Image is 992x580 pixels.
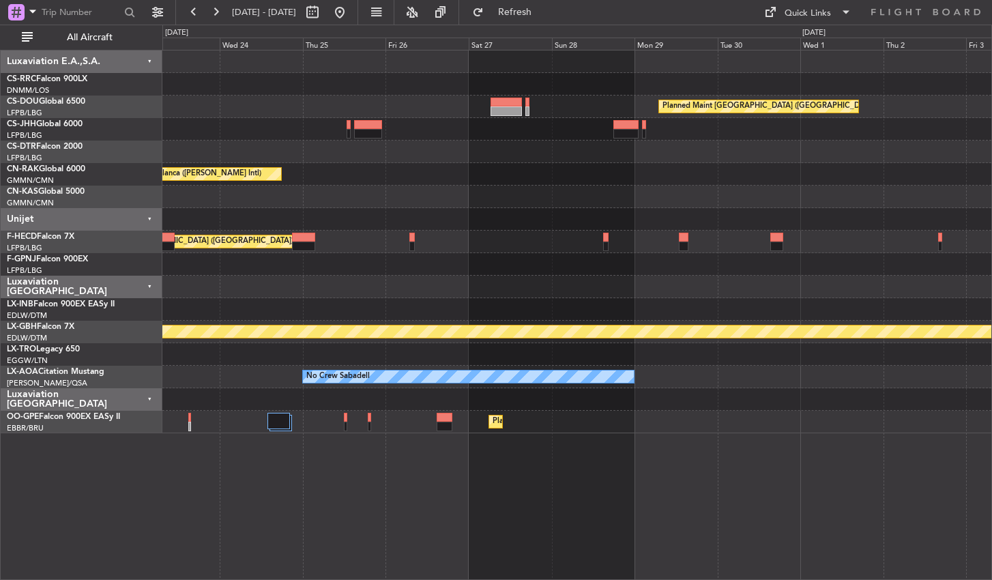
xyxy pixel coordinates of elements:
[493,411,740,432] div: Planned Maint [GEOGRAPHIC_DATA] ([GEOGRAPHIC_DATA] National)
[35,33,144,42] span: All Aircraft
[7,345,36,353] span: LX-TRO
[7,198,54,208] a: GMMN/CMN
[7,310,47,321] a: EDLW/DTM
[785,7,831,20] div: Quick Links
[884,38,967,50] div: Thu 2
[7,333,47,343] a: EDLW/DTM
[78,231,293,252] div: Planned Maint [GEOGRAPHIC_DATA] ([GEOGRAPHIC_DATA])
[15,27,148,48] button: All Aircraft
[7,108,42,118] a: LFPB/LBG
[7,345,80,353] a: LX-TROLegacy 650
[662,96,877,117] div: Planned Maint [GEOGRAPHIC_DATA] ([GEOGRAPHIC_DATA])
[7,188,38,196] span: CN-KAS
[7,75,87,83] a: CS-RRCFalcon 900LX
[486,8,544,17] span: Refresh
[7,413,120,421] a: OO-GPEFalcon 900EX EASy II
[7,233,74,241] a: F-HECDFalcon 7X
[7,165,85,173] a: CN-RAKGlobal 6000
[7,75,36,83] span: CS-RRC
[7,413,39,421] span: OO-GPE
[385,38,469,50] div: Fri 26
[7,255,36,263] span: F-GPNJ
[7,130,42,141] a: LFPB/LBG
[7,153,42,163] a: LFPB/LBG
[7,356,48,366] a: EGGW/LTN
[42,2,120,23] input: Trip Number
[7,143,36,151] span: CS-DTR
[7,323,74,331] a: LX-GBHFalcon 7X
[7,165,39,173] span: CN-RAK
[232,6,296,18] span: [DATE] - [DATE]
[802,27,826,39] div: [DATE]
[7,188,85,196] a: CN-KASGlobal 5000
[7,368,104,376] a: LX-AOACitation Mustang
[634,38,718,50] div: Mon 29
[7,175,54,186] a: GMMN/CMN
[7,243,42,253] a: LFPB/LBG
[7,265,42,276] a: LFPB/LBG
[7,85,49,96] a: DNMM/LOS
[757,1,858,23] button: Quick Links
[800,38,884,50] div: Wed 1
[7,98,85,106] a: CS-DOUGlobal 6500
[303,38,386,50] div: Thu 25
[7,378,87,388] a: [PERSON_NAME]/QSA
[466,1,548,23] button: Refresh
[7,143,83,151] a: CS-DTRFalcon 2000
[220,38,303,50] div: Wed 24
[552,38,635,50] div: Sun 28
[89,164,261,184] div: Planned Maint Casablanca ([PERSON_NAME] Intl)
[7,255,88,263] a: F-GPNJFalcon 900EX
[7,98,39,106] span: CS-DOU
[7,368,38,376] span: LX-AOA
[7,323,37,331] span: LX-GBH
[7,423,44,433] a: EBBR/BRU
[469,38,552,50] div: Sat 27
[718,38,801,50] div: Tue 30
[7,300,33,308] span: LX-INB
[7,300,115,308] a: LX-INBFalcon 900EX EASy II
[137,38,220,50] div: Tue 23
[165,27,188,39] div: [DATE]
[7,233,37,241] span: F-HECD
[7,120,36,128] span: CS-JHH
[7,120,83,128] a: CS-JHHGlobal 6000
[306,366,370,387] div: No Crew Sabadell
